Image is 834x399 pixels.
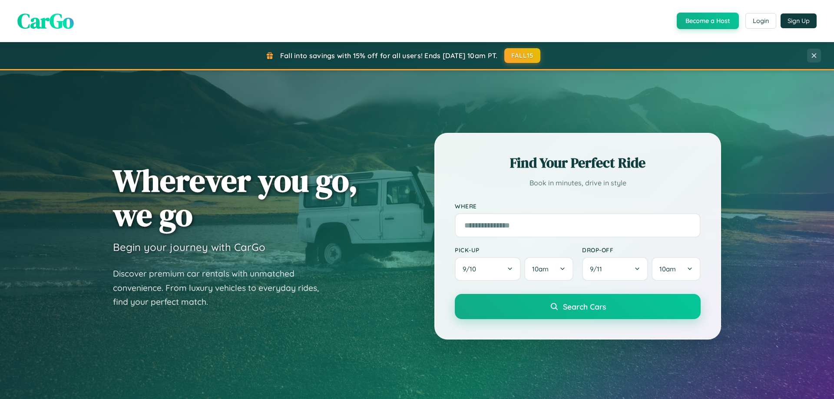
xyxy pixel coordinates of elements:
[455,202,701,210] label: Where
[463,265,480,273] span: 9 / 10
[455,257,521,281] button: 9/10
[17,7,74,35] span: CarGo
[582,257,648,281] button: 9/11
[563,302,606,311] span: Search Cars
[582,246,701,254] label: Drop-off
[113,267,330,309] p: Discover premium car rentals with unmatched convenience. From luxury vehicles to everyday rides, ...
[677,13,739,29] button: Become a Host
[280,51,498,60] span: Fall into savings with 15% off for all users! Ends [DATE] 10am PT.
[504,48,541,63] button: FALL15
[745,13,776,29] button: Login
[455,153,701,172] h2: Find Your Perfect Ride
[113,163,358,232] h1: Wherever you go, we go
[455,177,701,189] p: Book in minutes, drive in style
[532,265,549,273] span: 10am
[455,294,701,319] button: Search Cars
[524,257,573,281] button: 10am
[455,246,573,254] label: Pick-up
[652,257,701,281] button: 10am
[659,265,676,273] span: 10am
[590,265,606,273] span: 9 / 11
[113,241,265,254] h3: Begin your journey with CarGo
[781,13,817,28] button: Sign Up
